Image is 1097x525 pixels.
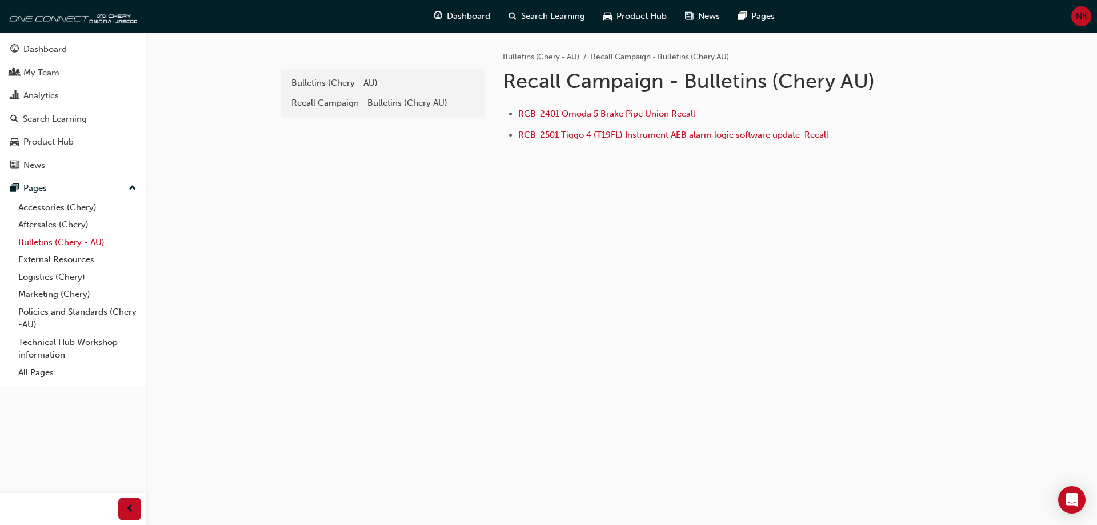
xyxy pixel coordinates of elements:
[5,178,141,199] button: Pages
[5,62,141,83] a: My Team
[286,93,480,113] a: Recall Campaign - Bulletins (Chery AU)
[23,89,59,102] div: Analytics
[6,5,137,27] img: oneconnect
[503,69,878,94] h1: Recall Campaign - Bulletins (Chery AU)
[518,109,695,119] a: RCB-2401 Omoda 5 Brake Pipe Union Recall
[10,114,18,125] span: search-icon
[616,10,667,23] span: Product Hub
[14,216,141,234] a: Aftersales (Chery)
[14,199,141,217] a: Accessories (Chery)
[14,268,141,286] a: Logistics (Chery)
[23,182,47,195] div: Pages
[10,137,19,147] span: car-icon
[1076,10,1087,23] span: NK
[685,9,694,23] span: news-icon
[751,10,775,23] span: Pages
[447,10,490,23] span: Dashboard
[23,113,87,126] div: Search Learning
[10,68,19,78] span: people-icon
[14,303,141,334] a: Policies and Standards (Chery -AU)
[14,286,141,303] a: Marketing (Chery)
[518,130,828,140] a: RCB-2501 Tiggo 4 (T19FL) Instrument AEB alarm logic software update Recall
[729,5,784,28] a: pages-iconPages
[291,97,474,110] div: Recall Campaign - Bulletins (Chery AU)
[126,502,134,516] span: prev-icon
[291,77,474,90] div: Bulletins (Chery - AU)
[23,135,74,149] div: Product Hub
[10,91,19,101] span: chart-icon
[594,5,676,28] a: car-iconProduct Hub
[518,130,828,140] span: RCB-2501 Tiggo 4 (T19FL) Instrument AEB alarm logic software update ﻿ Recall
[10,161,19,171] span: news-icon
[14,364,141,382] a: All Pages
[14,334,141,364] a: Technical Hub Workshop information
[23,43,67,56] div: Dashboard
[14,234,141,251] a: Bulletins (Chery - AU)
[1071,6,1091,26] button: NK
[1058,486,1086,514] div: Open Intercom Messenger
[5,155,141,176] a: News
[503,52,579,62] a: Bulletins (Chery - AU)
[676,5,729,28] a: news-iconNews
[129,181,137,196] span: up-icon
[14,251,141,268] a: External Resources
[5,37,141,178] button: DashboardMy TeamAnalyticsSearch LearningProduct HubNews
[23,159,45,172] div: News
[286,73,480,93] a: Bulletins (Chery - AU)
[425,5,499,28] a: guage-iconDashboard
[698,10,720,23] span: News
[509,9,517,23] span: search-icon
[738,9,747,23] span: pages-icon
[499,5,594,28] a: search-iconSearch Learning
[434,9,442,23] span: guage-icon
[5,131,141,153] a: Product Hub
[10,183,19,194] span: pages-icon
[591,51,729,64] li: Recall Campaign - Bulletins (Chery AU)
[5,109,141,130] a: Search Learning
[603,9,612,23] span: car-icon
[23,66,59,79] div: My Team
[10,45,19,55] span: guage-icon
[521,10,585,23] span: Search Learning
[5,85,141,106] a: Analytics
[5,39,141,60] a: Dashboard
